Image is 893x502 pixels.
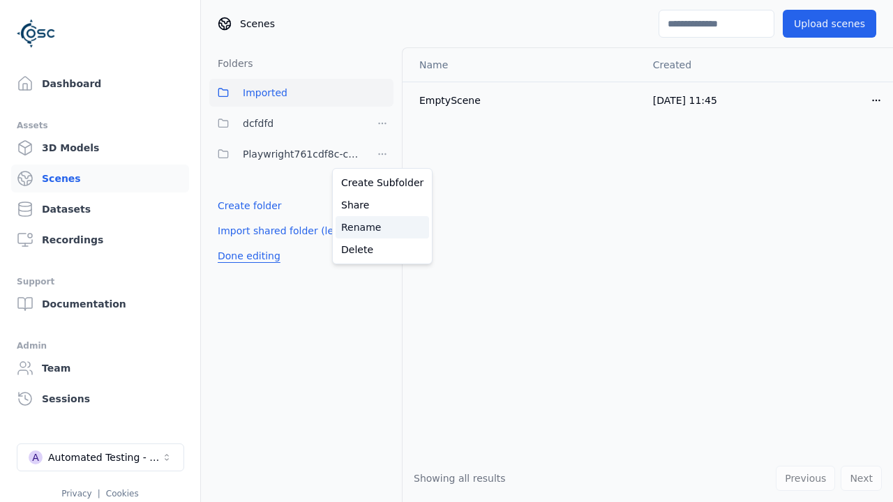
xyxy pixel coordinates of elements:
a: Create Subfolder [336,172,429,194]
a: Share [336,194,429,216]
a: Rename [336,216,429,238]
a: Delete [336,238,429,261]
